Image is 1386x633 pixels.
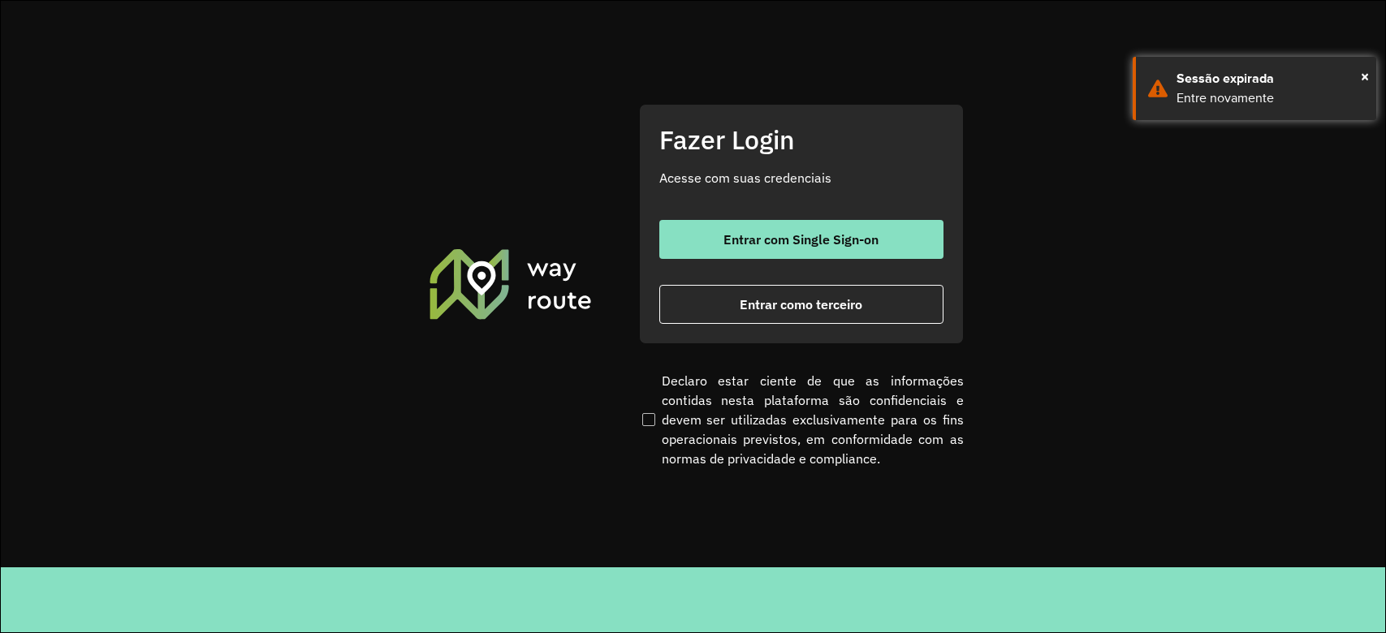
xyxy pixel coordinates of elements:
[1177,88,1364,108] div: Entre novamente
[723,233,879,246] span: Entrar com Single Sign-on
[659,285,943,324] button: button
[1361,64,1369,88] button: Close
[659,124,943,155] h2: Fazer Login
[1361,64,1369,88] span: ×
[740,298,862,311] span: Entrar como terceiro
[659,168,943,187] p: Acesse com suas credenciais
[427,247,594,321] img: Roteirizador AmbevTech
[659,220,943,259] button: button
[639,371,964,468] label: Declaro estar ciente de que as informações contidas nesta plataforma são confidenciais e devem se...
[1177,69,1364,88] div: Sessão expirada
